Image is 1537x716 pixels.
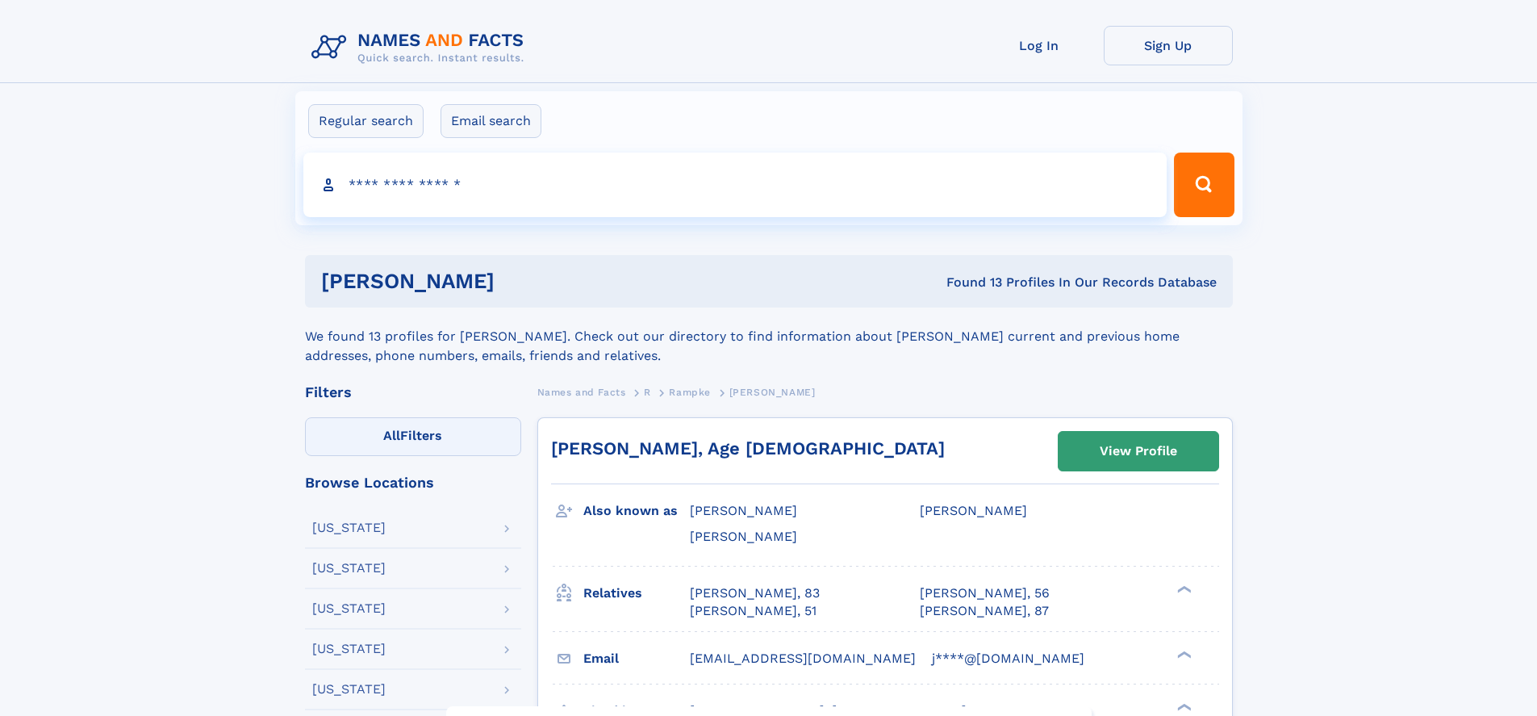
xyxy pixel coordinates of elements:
div: Browse Locations [305,475,521,490]
span: All [383,428,400,443]
button: Search Button [1174,153,1234,217]
a: View Profile [1059,432,1218,471]
a: Log In [975,26,1104,65]
h3: Also known as [583,497,690,525]
div: ❯ [1173,649,1192,659]
div: [US_STATE] [312,521,386,534]
div: [US_STATE] [312,643,386,655]
a: Rampke [669,382,711,402]
div: Filters [305,385,521,400]
label: Email search [441,104,541,138]
span: [EMAIL_ADDRESS][DOMAIN_NAME] [690,651,916,666]
span: [PERSON_NAME] [920,503,1027,518]
div: ❯ [1173,584,1192,594]
a: Sign Up [1104,26,1233,65]
div: [US_STATE] [312,562,386,575]
a: [PERSON_NAME], Age [DEMOGRAPHIC_DATA] [551,438,945,458]
span: [PERSON_NAME] [690,529,797,544]
span: [PERSON_NAME] [690,503,797,518]
a: R [644,382,651,402]
span: [PERSON_NAME] [729,387,816,398]
div: [US_STATE] [312,602,386,615]
div: View Profile [1100,433,1177,470]
h1: [PERSON_NAME] [321,271,720,291]
label: Filters [305,417,521,456]
div: Found 13 Profiles In Our Records Database [720,274,1217,291]
div: We found 13 profiles for [PERSON_NAME]. Check out our directory to find information about [PERSON... [305,308,1233,366]
a: [PERSON_NAME], 83 [690,584,820,602]
a: [PERSON_NAME], 87 [920,602,1049,620]
label: Regular search [308,104,424,138]
input: search input [303,153,1167,217]
div: [US_STATE] [312,683,386,696]
a: Names and Facts [537,382,626,402]
h3: Email [583,645,690,672]
div: ❯ [1173,701,1192,712]
a: [PERSON_NAME], 51 [690,602,817,620]
img: Logo Names and Facts [305,26,537,69]
h3: Relatives [583,580,690,607]
a: [PERSON_NAME], 56 [920,584,1050,602]
span: Rampke [669,387,711,398]
span: R [644,387,651,398]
